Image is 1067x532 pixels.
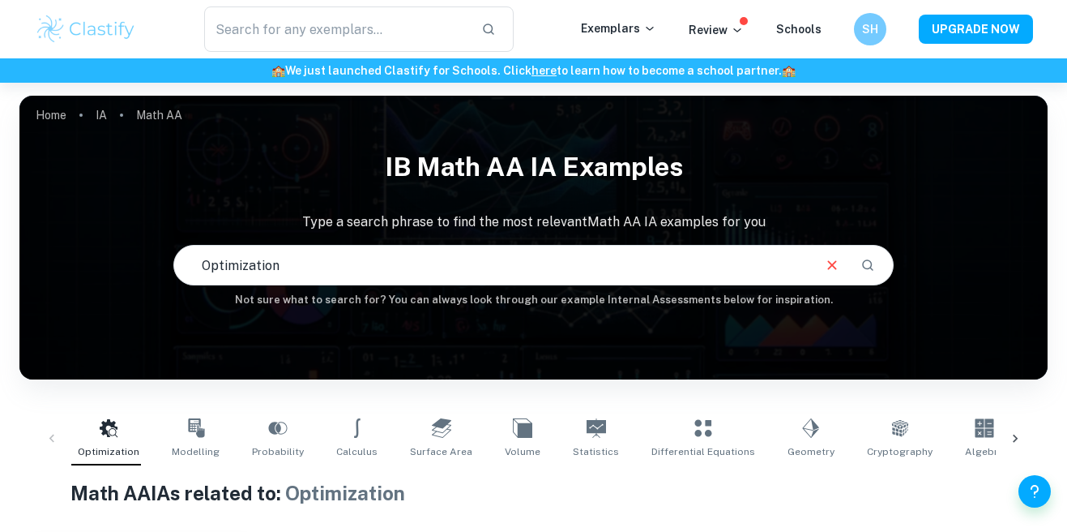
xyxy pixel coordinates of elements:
span: 🏫 [782,64,796,77]
span: Optimization [285,482,405,504]
span: Modelling [172,444,220,459]
span: Statistics [573,444,619,459]
span: Algebra [965,444,1004,459]
span: Optimization [78,444,139,459]
p: Type a search phrase to find the most relevant Math AA IA examples for you [19,212,1048,232]
p: Math AA [136,106,182,124]
h1: Math AA IAs related to: [70,478,996,508]
h1: IB Math AA IA examples [19,141,1048,193]
span: Probability [252,444,304,459]
h6: SH [860,20,879,38]
span: Differential Equations [651,444,755,459]
h6: We just launched Clastify for Schools. Click to learn how to become a school partner. [3,62,1064,79]
button: SH [854,13,886,45]
span: Geometry [787,444,834,459]
a: Home [36,104,66,127]
span: 🏫 [271,64,285,77]
input: Search for any exemplars... [204,6,469,52]
h6: Not sure what to search for? You can always look through our example Internal Assessments below f... [19,292,1048,308]
span: Calculus [336,444,378,459]
button: Search [854,251,881,279]
span: Cryptography [867,444,933,459]
button: Clear [817,250,847,281]
p: Exemplars [581,19,656,37]
button: Help and Feedback [1018,475,1051,508]
p: Review [689,21,744,39]
button: UPGRADE NOW [919,15,1033,44]
span: Volume [505,444,540,459]
input: E.g. modelling a logo, player arrangements, shape of an egg... [174,242,809,288]
a: IA [96,104,107,127]
a: here [531,64,557,77]
a: Schools [776,23,822,36]
img: Clastify logo [35,13,138,45]
span: Surface Area [410,444,472,459]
